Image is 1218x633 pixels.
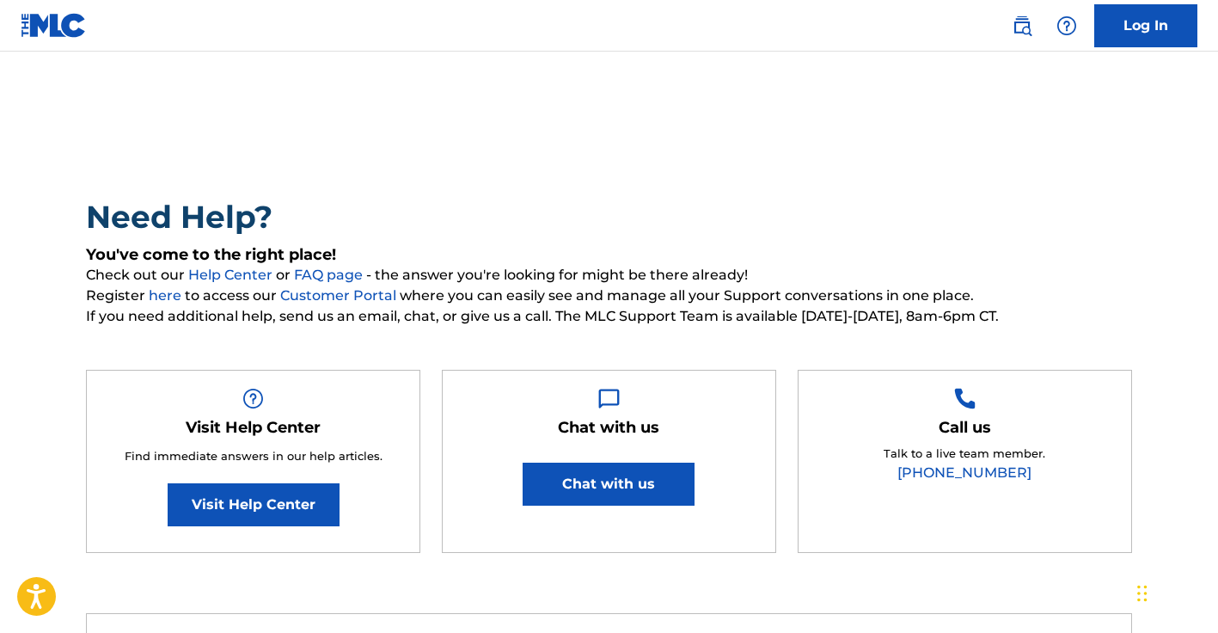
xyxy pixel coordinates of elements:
[188,267,276,283] a: Help Center
[939,418,991,438] h5: Call us
[186,418,321,438] h5: Visit Help Center
[86,306,1132,327] span: If you need additional help, send us an email, chat, or give us a call. The MLC Support Team is a...
[280,287,400,304] a: Customer Portal
[1056,15,1077,36] img: help
[168,483,340,526] a: Visit Help Center
[1050,9,1084,43] div: Help
[86,245,1132,265] h5: You've come to the right place!
[954,388,976,409] img: Help Box Image
[294,267,366,283] a: FAQ page
[1012,15,1032,36] img: search
[558,418,659,438] h5: Chat with us
[21,13,87,38] img: MLC Logo
[242,388,264,409] img: Help Box Image
[86,198,1132,237] h2: Need Help?
[1005,9,1039,43] a: Public Search
[86,286,1132,306] span: Register to access our where you can easily see and manage all your Support conversations in one ...
[86,265,1132,286] span: Check out our or - the answer you're looking for might be there already!
[598,388,620,409] img: Help Box Image
[125,449,383,463] span: Find immediate answers in our help articles.
[897,464,1031,481] a: [PHONE_NUMBER]
[149,287,185,304] a: here
[523,463,695,506] button: Chat with us
[1132,550,1218,633] iframe: Chat Widget
[884,446,1045,463] p: Talk to a live team member.
[1094,4,1197,47] a: Log In
[1137,568,1148,619] div: Drag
